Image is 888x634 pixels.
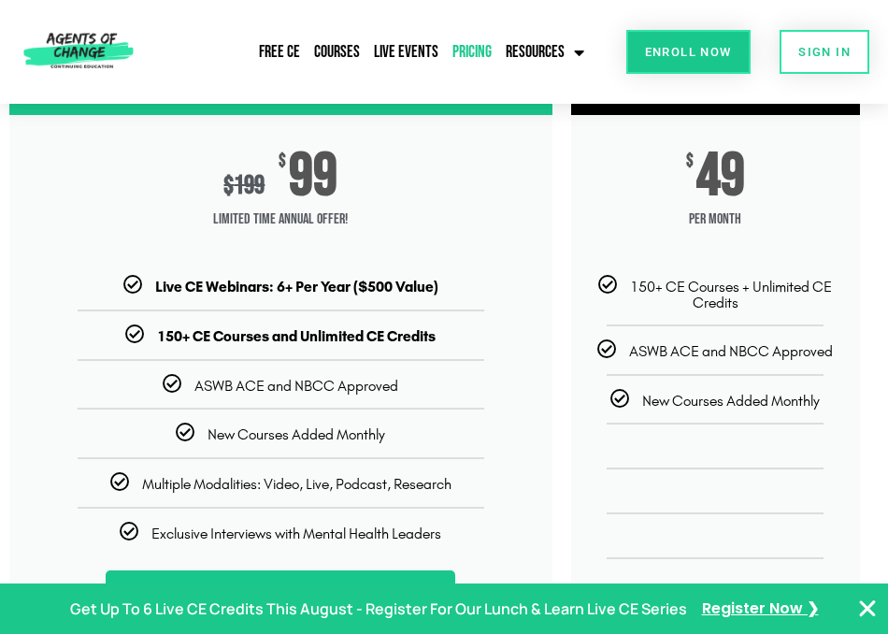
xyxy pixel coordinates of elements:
b: 150+ CE Courses and Unlimited CE Credits [157,327,436,345]
nav: Menu [189,31,589,74]
a: Live Events [369,31,443,74]
span: 49 [696,152,745,201]
span: 150+ CE Courses + Unlimited CE Credits [630,278,832,311]
span: New Courses Added Monthly [208,425,385,443]
a: Courses [309,31,365,74]
a: Free CE [254,31,305,74]
span: New Courses Added Monthly [642,392,820,410]
span: Exclusive Interviews with Mental Health Leaders [151,525,441,542]
span: 99 [289,152,337,201]
a: Pricing [448,31,496,74]
span: ASWB ACE and NBCC Approved [629,342,833,360]
span: per month [571,201,860,238]
a: SIGN IN [780,30,869,74]
a: Enroll Now [626,30,751,74]
b: Live CE Webinars: 6+ Per Year ($500 Value) [155,278,438,295]
span: SIGN IN [798,46,851,58]
span: Limited Time Annual Offer! [9,201,552,238]
div: 199 [223,170,265,201]
span: Multiple Modalities: Video, Live, Podcast, Research [142,475,451,493]
span: ASWB ACE and NBCC Approved [194,377,398,395]
span: Enroll Now [645,46,732,58]
span: $ [223,170,234,201]
span: $ [279,152,286,171]
a: Resources [501,31,589,74]
button: Close Banner [856,598,879,620]
a: Register Now ❯ [702,596,819,623]
span: $ [686,152,694,171]
a: Purchase Unlimited CE + Live Events [106,570,455,625]
p: Get Up To 6 Live CE Credits This August - Register For Our Lunch & Learn Live CE Series [70,596,687,623]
